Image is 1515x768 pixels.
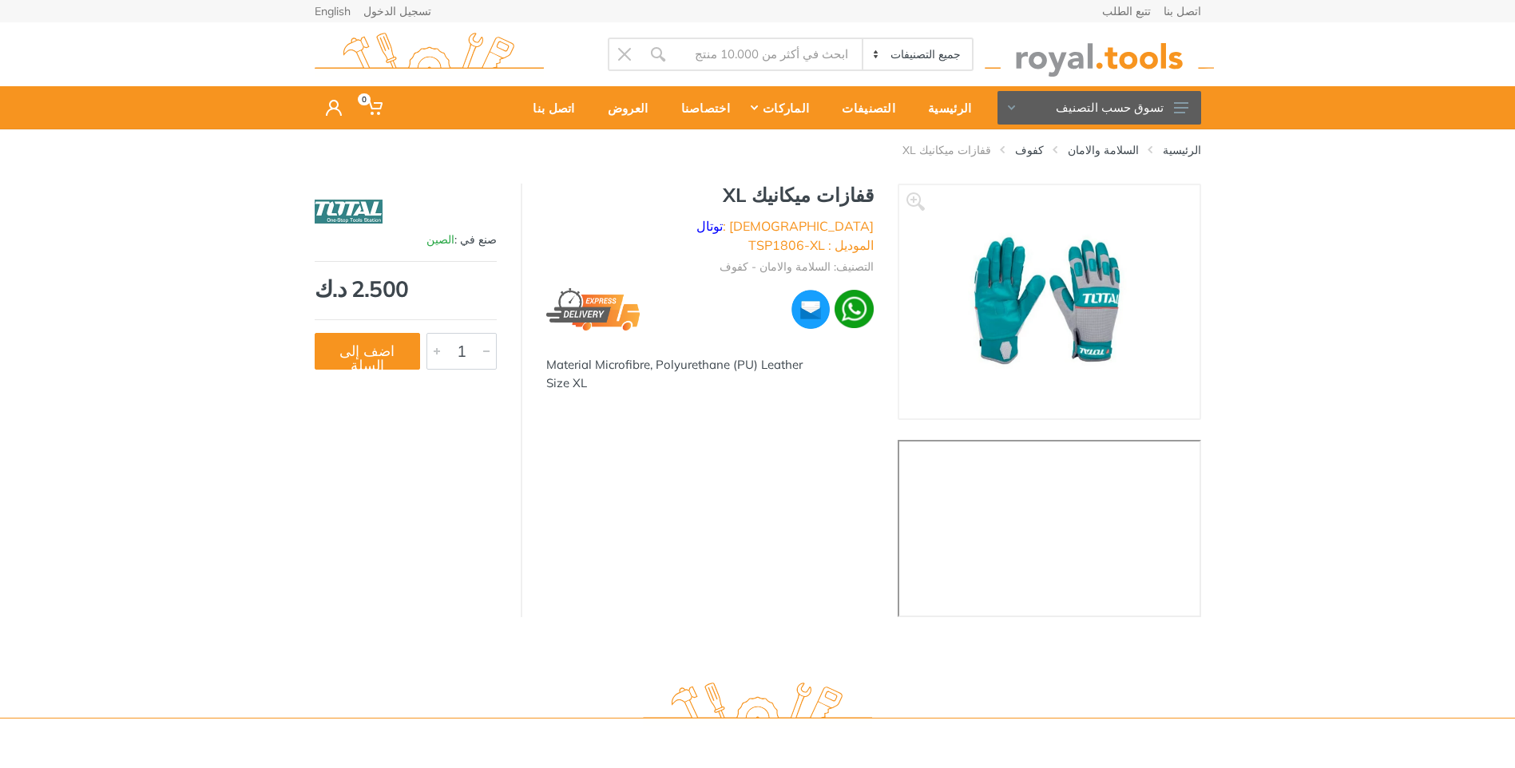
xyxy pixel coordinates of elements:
[511,91,585,125] div: اتصل بنا
[878,142,991,158] li: قفازات ميكانيك XL
[363,6,431,17] a: تسجيل الدخول
[546,288,641,331] img: express.png
[906,86,982,129] a: الرئيسية
[315,6,351,17] a: English
[315,192,383,232] img: توتال
[586,86,660,129] a: العروض
[358,93,371,105] span: 0
[660,86,741,129] a: اختصاصنا
[1164,6,1201,17] a: اتصل بنا
[1102,6,1151,17] a: تتبع الطلب
[985,33,1214,77] img: royal.tools Logo
[1068,142,1139,158] a: السلامة والامان
[546,184,874,207] h1: قفازات ميكانيك XL
[835,290,873,328] img: wa.webp
[741,91,820,125] div: الماركات
[315,33,544,77] img: royal.tools Logo
[997,91,1201,125] button: تسوق حسب التصنيف
[315,278,497,300] div: 2.500 د.ك
[643,683,872,726] img: royal.tools Logo
[315,333,420,370] button: اضف إلى السلة
[949,201,1150,402] img: Royal Tools - قفازات ميكانيك XL
[696,216,874,236] li: [DEMOGRAPHIC_DATA] :
[862,39,971,69] select: Category
[790,288,832,331] img: ma.webp
[1163,142,1201,158] a: الرئيسية
[353,86,394,129] a: 0
[586,91,660,125] div: العروض
[315,232,497,248] div: صنع في :
[748,236,874,255] li: الموديل : TSP1806-XL
[315,142,1201,158] nav: breadcrumb
[511,86,585,129] a: اتصل بنا
[820,91,906,125] div: التصنيفات
[696,218,723,234] a: توتال
[1015,142,1044,158] a: كفوف
[906,91,982,125] div: الرئيسية
[546,356,874,374] div: Material Microfibre, Polyurethane (PU) Leather
[820,86,906,129] a: التصنيفات
[675,38,863,71] input: Site search
[426,232,454,247] span: الصين
[546,374,874,393] div: Size XL
[720,259,874,275] li: التصنيف: السلامة والامان - كفوف
[660,91,741,125] div: اختصاصنا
